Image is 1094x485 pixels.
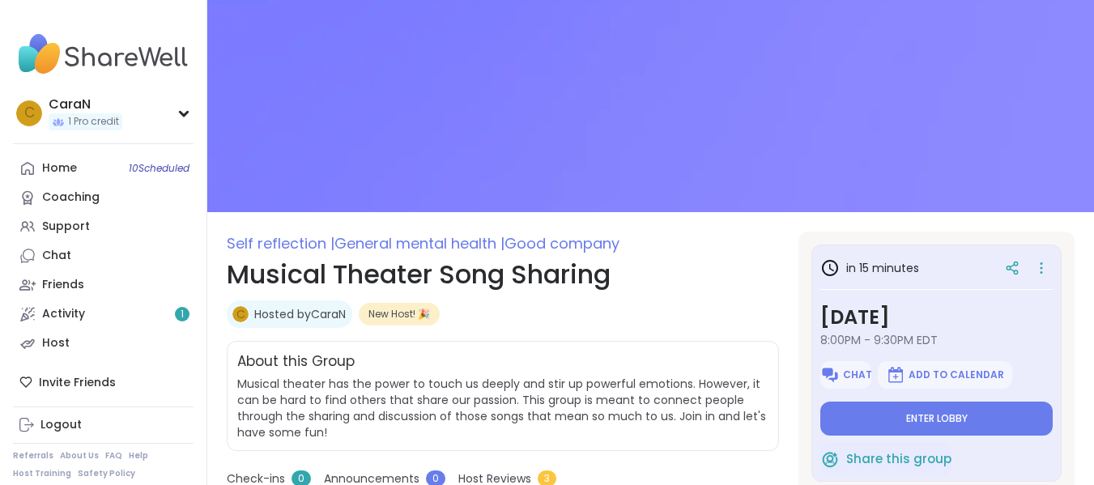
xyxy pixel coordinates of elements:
button: Add to Calendar [878,361,1012,389]
a: Home10Scheduled [13,154,194,183]
span: 10 Scheduled [129,162,189,175]
a: Activity1 [13,300,194,329]
a: Safety Policy [78,468,135,479]
img: ShareWell Nav Logo [13,26,194,83]
img: ShareWell Logomark [820,449,840,469]
div: Activity [42,306,85,322]
span: C [236,306,245,323]
div: Host [42,335,70,351]
span: C [24,103,35,124]
span: 1 [181,308,184,321]
div: Support [42,219,90,235]
a: About Us [60,450,99,462]
span: Self reflection | [227,233,334,253]
span: Enter lobby [906,412,968,425]
a: Support [13,212,194,241]
a: Host Training [13,468,71,479]
span: Good company [504,233,619,253]
div: Home [42,160,77,177]
a: Hosted byCaraN [254,306,346,322]
span: Musical theater has the power to touch us deeply and stir up powerful emotions. However, it can b... [237,376,768,440]
div: Chat [42,248,71,264]
button: Chat [820,361,871,389]
h3: [DATE] [820,303,1053,332]
h2: About this Group [237,351,355,372]
button: Share this group [820,442,951,476]
a: Friends [13,270,194,300]
span: 1 Pro credit [68,115,119,129]
div: New Host! 🎉 [359,303,440,325]
a: Referrals [13,450,53,462]
div: Invite Friends [13,368,194,397]
a: Help [129,450,148,462]
div: Coaching [42,189,100,206]
div: Friends [42,277,84,293]
img: ShareWell Logomark [820,365,840,385]
div: CaraN [49,96,122,113]
a: Logout [13,411,194,440]
h1: Musical Theater Song Sharing [227,255,779,294]
a: Host [13,329,194,358]
h3: in 15 minutes [820,258,919,278]
span: Share this group [846,450,951,469]
button: Enter lobby [820,402,1053,436]
span: Add to Calendar [909,368,1004,381]
img: ShareWell Logomark [886,365,905,385]
a: FAQ [105,450,122,462]
span: 8:00PM - 9:30PM EDT [820,332,1053,348]
span: General mental health | [334,233,504,253]
a: Coaching [13,183,194,212]
span: Chat [843,368,872,381]
a: Chat [13,241,194,270]
div: Logout [40,417,82,433]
